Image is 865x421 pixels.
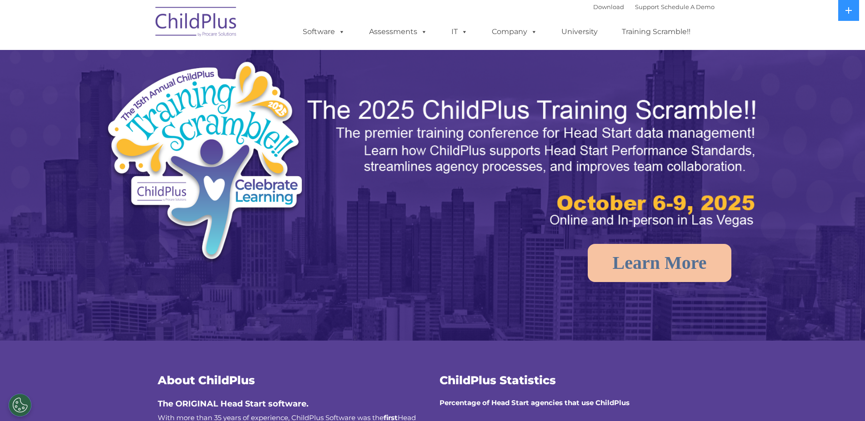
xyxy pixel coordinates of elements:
a: Support [635,3,659,10]
a: Learn More [588,244,732,282]
img: ChildPlus by Procare Solutions [151,0,242,46]
a: Schedule A Demo [661,3,715,10]
a: University [552,23,607,41]
font: | [593,3,715,10]
strong: Percentage of Head Start agencies that use ChildPlus [440,398,630,407]
a: Download [593,3,624,10]
a: Training Scramble!! [613,23,700,41]
span: ChildPlus Statistics [440,373,556,387]
a: Assessments [360,23,436,41]
button: Cookies Settings [9,394,31,416]
a: Company [483,23,546,41]
span: About ChildPlus [158,373,255,387]
span: The ORIGINAL Head Start software. [158,399,309,409]
a: Software [294,23,354,41]
a: IT [442,23,477,41]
